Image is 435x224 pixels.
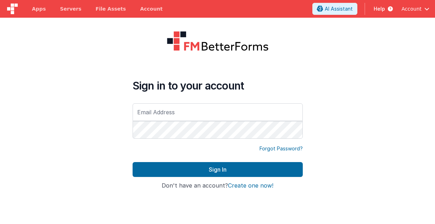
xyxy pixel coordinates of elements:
[32,5,46,12] span: Apps
[374,5,385,12] span: Help
[228,183,273,189] button: Create one now!
[260,145,303,152] a: Forgot Password?
[96,5,126,12] span: File Assets
[325,5,353,12] span: AI Assistant
[133,103,303,121] input: Email Address
[133,79,303,92] h4: Sign in to your account
[401,5,422,12] span: Account
[312,3,357,15] button: AI Assistant
[133,183,303,189] h4: Don't have an account?
[401,5,429,12] button: Account
[133,162,303,177] button: Sign In
[60,5,81,12] span: Servers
